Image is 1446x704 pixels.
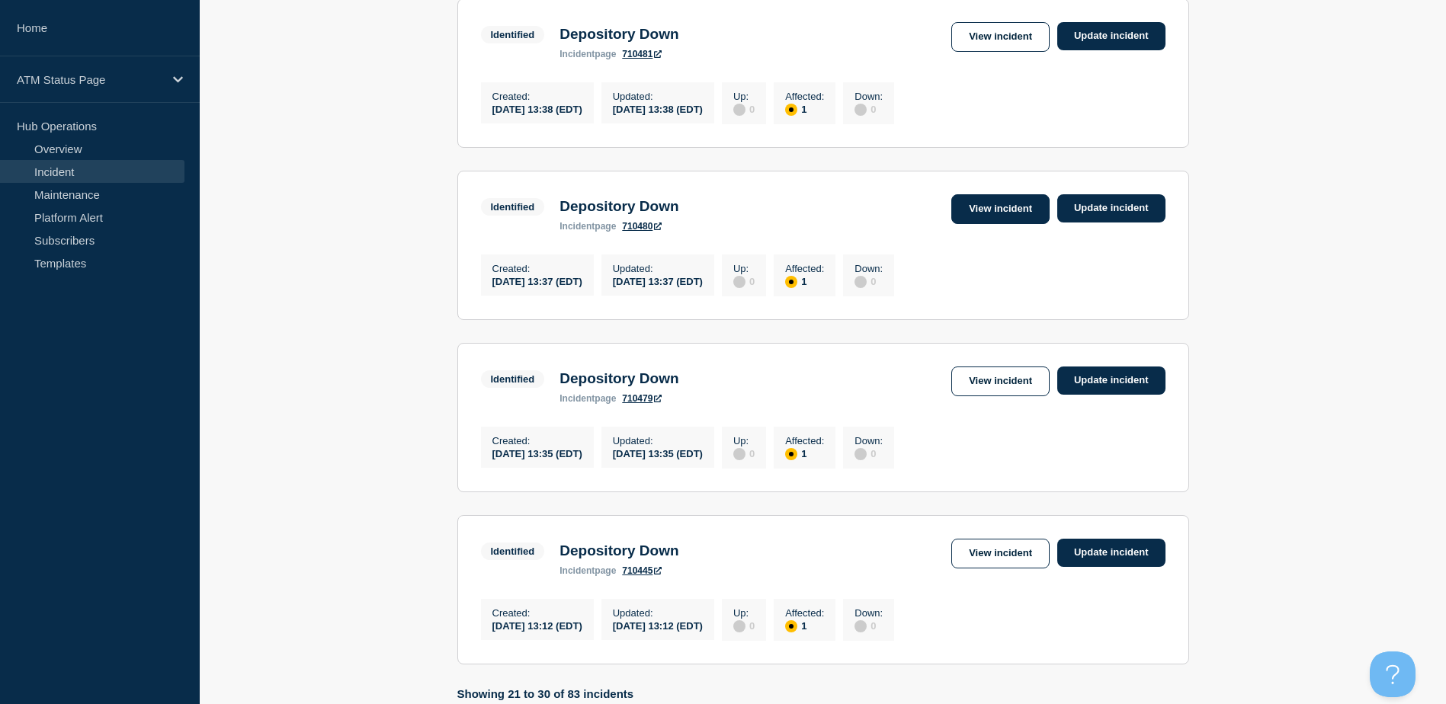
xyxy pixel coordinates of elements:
p: Created : [492,607,582,619]
a: Update incident [1057,366,1165,395]
a: 710445 [622,565,662,576]
div: [DATE] 13:35 (EDT) [613,446,703,459]
div: [DATE] 13:37 (EDT) [492,274,582,287]
div: [DATE] 13:12 (EDT) [492,619,582,632]
div: 0 [854,102,883,116]
a: Update incident [1057,194,1165,222]
p: page [559,565,616,576]
p: page [559,393,616,404]
h3: Depository Down [559,26,678,43]
div: affected [785,276,797,288]
div: [DATE] 13:12 (EDT) [613,619,703,632]
p: Affected : [785,607,824,619]
div: [DATE] 13:35 (EDT) [492,446,582,459]
p: ATM Status Page [17,73,163,86]
p: Down : [854,263,883,274]
p: Created : [492,435,582,446]
div: 1 [785,274,824,288]
div: 1 [785,446,824,460]
span: Identified [481,26,545,43]
p: Up : [733,607,755,619]
div: affected [785,104,797,116]
p: Updated : [613,263,703,274]
a: View incident [951,22,1050,52]
span: incident [559,221,595,232]
div: disabled [854,104,867,116]
h3: Depository Down [559,542,678,559]
p: Updated : [613,607,703,619]
span: incident [559,393,595,404]
div: 0 [854,619,883,632]
p: Affected : [785,263,824,274]
a: 710479 [622,393,662,404]
div: disabled [733,104,745,116]
p: Up : [733,91,755,102]
div: 0 [733,446,755,460]
p: page [559,49,616,59]
div: [DATE] 13:37 (EDT) [613,274,703,287]
div: 0 [854,274,883,288]
p: Down : [854,607,883,619]
div: 0 [733,102,755,116]
h3: Depository Down [559,198,678,215]
div: disabled [854,276,867,288]
div: affected [785,448,797,460]
div: [DATE] 13:38 (EDT) [492,102,582,115]
a: Update incident [1057,22,1165,50]
div: 0 [733,619,755,632]
span: incident [559,565,595,576]
div: affected [785,620,797,632]
div: [DATE] 13:38 (EDT) [613,102,703,115]
span: Identified [481,370,545,388]
p: Affected : [785,91,824,102]
div: 1 [785,619,824,632]
div: disabled [733,620,745,632]
iframe: Help Scout Beacon - Open [1370,651,1416,697]
div: disabled [733,448,745,460]
p: Down : [854,91,883,102]
a: View incident [951,366,1050,396]
p: Showing 21 to 30 of 83 incidents [457,687,974,700]
a: View incident [951,539,1050,568]
a: 710481 [622,49,662,59]
p: page [559,221,616,232]
span: incident [559,49,595,59]
p: Down : [854,435,883,446]
p: Created : [492,91,582,102]
span: Identified [481,198,545,216]
div: disabled [854,448,867,460]
a: 710480 [622,221,662,232]
p: Affected : [785,435,824,446]
div: 1 [785,102,824,116]
a: View incident [951,194,1050,224]
p: Created : [492,263,582,274]
p: Updated : [613,435,703,446]
h3: Depository Down [559,370,678,387]
a: Update incident [1057,539,1165,567]
div: 0 [854,446,883,460]
p: Up : [733,263,755,274]
div: 0 [733,274,755,288]
span: Identified [481,542,545,560]
div: disabled [733,276,745,288]
div: disabled [854,620,867,632]
p: Up : [733,435,755,446]
p: Updated : [613,91,703,102]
